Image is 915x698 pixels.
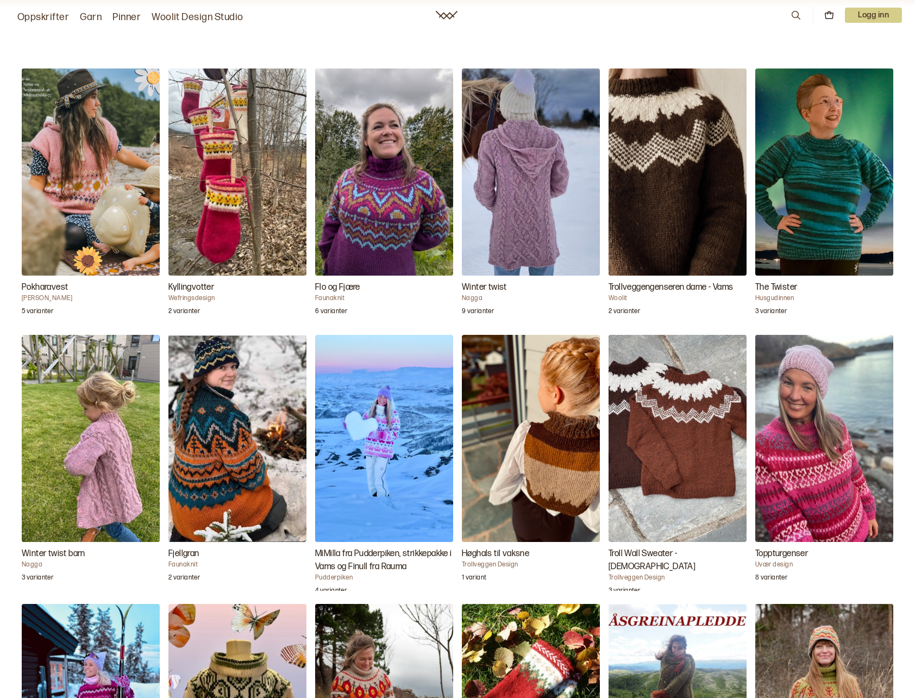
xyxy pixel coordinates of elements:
h4: Woolit [609,294,747,303]
img: NaggaWinter twist barn [22,335,160,542]
p: 8 varianter [755,574,787,584]
h4: [PERSON_NAME] [22,294,160,303]
a: Winter twist [462,68,600,322]
img: Linka NaumanPokharavest [22,68,160,276]
h3: Winter twist barn [22,547,160,560]
h4: Trollveggen Design [609,574,747,582]
p: 4 varianter [315,587,347,597]
img: Trollveggen DesignTroll Wall Sweater - Female [609,335,747,542]
h4: Pudderpiken [315,574,453,582]
img: WefringsdesignKyllingvotter [168,68,306,276]
h3: Toppturgenser [755,547,893,560]
img: HusgudinnenThe Twister [755,68,893,276]
p: 3 varianter [609,587,640,597]
h3: Fjellgran [168,547,306,560]
p: 2 varianter [168,574,200,584]
button: User dropdown [845,8,902,23]
h4: Husgudinnen [755,294,893,303]
a: Pinner [112,10,141,25]
a: Garn [80,10,102,25]
h4: Faunaknit [315,294,453,303]
p: 1 variant [462,574,486,584]
a: Winter twist barn [22,335,160,591]
h4: Wefringsdesign [168,294,306,303]
a: Kyllingvotter [168,68,306,322]
p: 2 varianter [168,307,200,318]
h4: Nagga [22,560,160,569]
h4: Nagga [462,294,600,303]
img: NaggaWinter twist [462,68,600,276]
h3: Kyllingvotter [168,281,306,294]
a: Trollveggengenseren dame - Vams [609,68,747,322]
h3: Pokharavest [22,281,160,294]
p: 3 varianter [22,574,53,584]
h3: Trollveggengenseren dame - Vams [609,281,747,294]
a: Woolit Design Studio [152,10,243,25]
img: Uvær designToppturgenser [755,335,893,542]
h3: MiMilla fra Pudderpiken, strikkepakke i Vams og Finull fra Rauma [315,547,453,574]
a: Troll Wall Sweater - Female [609,335,747,591]
a: Pokharavest [22,68,160,322]
img: Trollveggen DesignHøghals til vaksne [462,335,600,542]
a: Toppturgenser [755,335,893,591]
a: Flo og Fjære [315,68,453,322]
a: Woolit [436,11,457,20]
h3: Winter twist [462,281,600,294]
p: Logg inn [845,8,902,23]
p: 5 varianter [22,307,53,318]
h3: The Twister [755,281,893,294]
p: 9 varianter [462,307,494,318]
h4: Trollveggen Design [462,560,600,569]
p: 2 varianter [609,307,640,318]
a: Høghals til vaksne [462,335,600,591]
p: 6 varianter [315,307,347,318]
a: Oppskrifter [17,10,69,25]
p: 3 varianter [755,307,787,318]
h4: Faunaknit [168,560,306,569]
h3: Flo og Fjære [315,281,453,294]
img: PudderpikenMiMilla fra Pudderpiken, strikkepakke i Vams og Finull fra Rauma [315,335,453,542]
img: FaunaknitFjellgran [168,335,306,542]
h3: Troll Wall Sweater - [DEMOGRAPHIC_DATA] [609,547,747,574]
img: Trollveggengenseren dame - Vams [609,68,747,276]
a: The Twister [755,68,893,322]
a: MiMilla fra Pudderpiken, strikkepakke i Vams og Finull fra Rauma [315,335,453,591]
h4: Uvær design [755,560,893,569]
h3: Høghals til vaksne [462,547,600,560]
img: FaunaknitFlo og Fjære [315,68,453,276]
a: Fjellgran [168,335,306,591]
